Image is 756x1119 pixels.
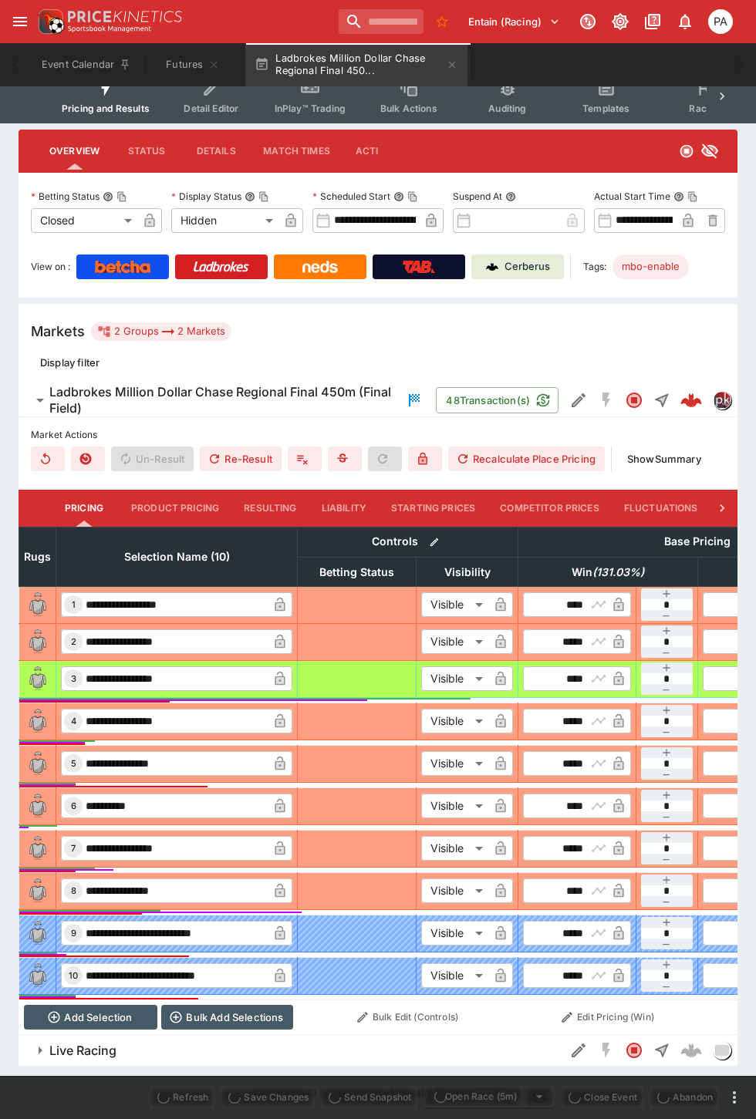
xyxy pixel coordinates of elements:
input: search [339,9,424,34]
button: Documentation [639,8,667,35]
img: blank-silk.png [25,878,50,903]
span: 2 [68,636,79,647]
img: Neds [302,261,337,273]
span: Win(131.03%) [555,563,661,581]
span: mbo-enable [613,259,689,275]
span: 1 [69,599,79,610]
h6: Ladbrokes Million Dollar Chase Regional Final 450m (Final Field) [49,384,399,416]
button: Edit Detail [565,386,592,414]
img: blank-silk.png [25,963,50,988]
img: blank-silk.png [25,794,50,818]
img: pricekinetics [714,392,731,409]
button: Connected to PK [574,8,602,35]
img: PriceKinetics Logo [34,6,65,37]
button: No Bookmarks [430,9,454,34]
img: Betcha [95,261,150,273]
div: pricekinetics [713,391,731,410]
svg: Closed [625,1041,643,1060]
button: Betting StatusCopy To Clipboard [103,191,113,202]
span: InPlay™ Trading [275,103,346,114]
button: Clear Results [31,447,65,471]
button: Select Tenant [459,9,569,34]
img: liveracing [714,1042,731,1059]
img: blank-silk.png [25,629,50,654]
img: blank-silk.png [25,666,50,691]
span: Visibility [427,563,508,581]
span: Bulk Actions [380,103,437,114]
div: Visible [421,921,488,945]
button: SGM Disabled [592,386,620,414]
button: open drawer [6,8,34,35]
img: Cerberus [486,261,498,273]
button: Re-Result [200,447,281,471]
button: Match Times [251,133,343,170]
div: 2 Groups 2 Markets [97,322,225,341]
img: Ladbrokes [193,261,249,273]
span: Un-Result [111,447,194,471]
svg: Hidden [700,142,719,160]
button: Copy To Clipboard [116,191,127,202]
button: Bulk Add Selections via CSV Data [161,1005,292,1030]
button: Details [181,133,251,170]
span: Detail Editor [184,103,238,114]
img: TabNZ [403,261,435,273]
button: Closed [620,1036,648,1064]
button: Suspend At [505,191,516,202]
div: Event type filters [49,69,707,123]
div: Peter Addley [708,9,733,34]
span: 6 [68,800,79,811]
button: SGM Disabled [592,1036,620,1064]
button: Copy To Clipboard [258,191,269,202]
img: blank-silk.png [25,592,50,617]
button: Starting Prices [379,490,488,527]
div: Visible [421,963,488,988]
button: Display filter [31,350,109,375]
button: Actual Start TimeCopy To Clipboard [673,191,684,202]
button: Substitutions [328,447,362,471]
button: Deductions [288,447,322,471]
button: Toggle light/dark mode [606,8,634,35]
button: Ladbrokes Million Dollar Chase Regional Final 450m (Final Field) [19,384,436,416]
span: Selection Name (10) [107,548,247,566]
p: Suspend At [453,190,502,203]
button: Copy To Clipboard [407,191,418,202]
div: Closed [31,208,137,233]
span: Betting Status [302,563,411,581]
p: Scheduled Start [312,190,390,203]
button: ShowSummary [618,447,710,471]
span: 7 [68,843,79,854]
span: Pricing and Results [62,103,150,114]
div: Base Pricing [658,532,737,551]
p: Display Status [171,190,241,203]
div: liveracing [713,1041,731,1060]
div: 1144146c-3aea-483a-bbf3-ed7267f49f01 [680,389,702,411]
svg: Closed [625,391,643,410]
button: Ladbrokes Million Dollar Chase Regional Final 450... [245,43,467,86]
label: Tags: [583,254,606,279]
img: blank-silk.png [25,921,50,945]
svg: Closed [679,143,694,159]
div: Visible [421,629,488,654]
span: Mark an event as closed and abandoned. [650,1088,719,1104]
span: 5 [68,758,79,769]
button: Notifications [671,8,699,35]
button: Closed [620,386,648,414]
img: blank-silk.png [25,751,50,776]
h6: Live Racing [49,1043,116,1059]
p: Betting Status [31,190,100,203]
button: Straight [648,1036,676,1064]
a: Cerberus [471,254,564,279]
div: Visible [421,666,488,691]
img: Sportsbook Management [68,25,151,32]
button: Recalculate Place Pricing [448,447,605,471]
th: Controls [298,527,518,557]
button: Edit Detail [565,1036,592,1064]
div: Betting Target: cerberus [613,254,689,279]
img: PriceKinetics [68,11,182,22]
button: Overview [37,133,112,170]
button: Peter Addley [704,5,737,39]
span: 3 [68,673,79,684]
button: Actions [343,133,412,170]
div: split button [424,1086,555,1107]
